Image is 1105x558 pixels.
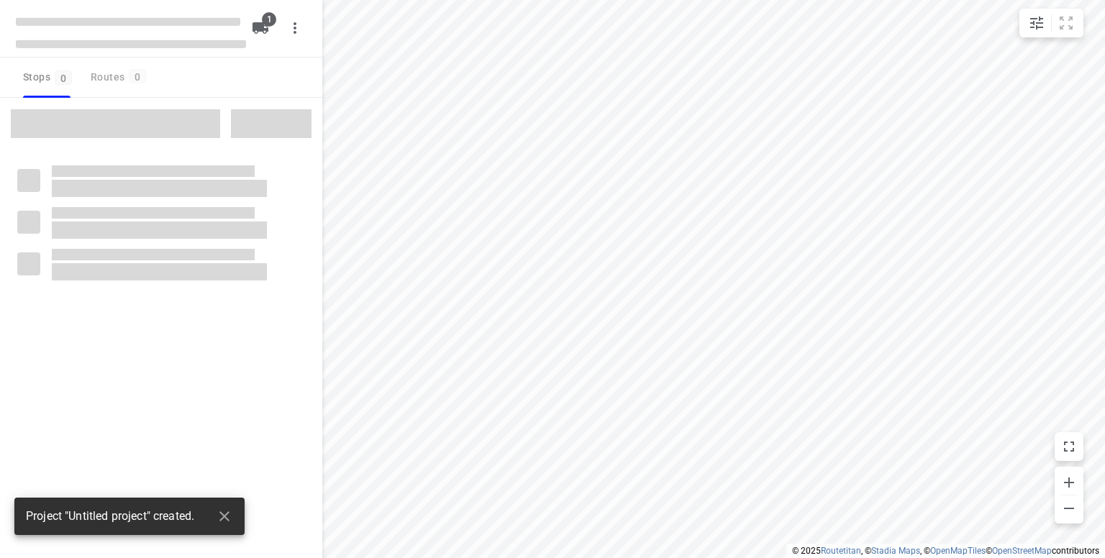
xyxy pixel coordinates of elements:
li: © 2025 , © , © © contributors [792,546,1099,556]
a: Stadia Maps [871,546,920,556]
a: Routetitan [821,546,861,556]
a: OpenStreetMap [992,546,1052,556]
a: OpenMapTiles [930,546,986,556]
button: Map settings [1022,9,1051,37]
span: Project "Untitled project" created. [26,508,194,525]
div: small contained button group [1019,9,1083,37]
